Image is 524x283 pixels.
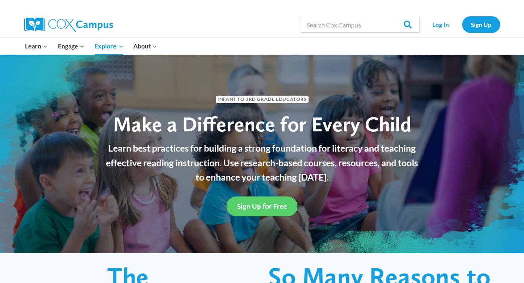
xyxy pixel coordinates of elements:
[20,38,162,54] nav: Primary Navigation
[462,16,500,33] a: Sign Up
[226,196,298,216] a: Sign Up for Free
[25,41,48,51] span: Learn
[133,41,157,51] span: About
[424,16,458,33] a: Log In
[94,41,123,51] span: Explore
[24,17,113,32] img: Cox Campus
[58,41,84,51] span: Engage
[102,141,423,185] p: Learn best practices for building a strong foundation for literacy and teaching effective reading...
[301,17,420,33] input: Search Cox Campus
[216,96,309,103] span: Infant to 3rd Grade Educators
[113,112,411,137] span: Make a Difference for Every Child
[424,16,500,33] nav: Secondary Navigation
[237,202,287,210] span: Sign Up for Free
